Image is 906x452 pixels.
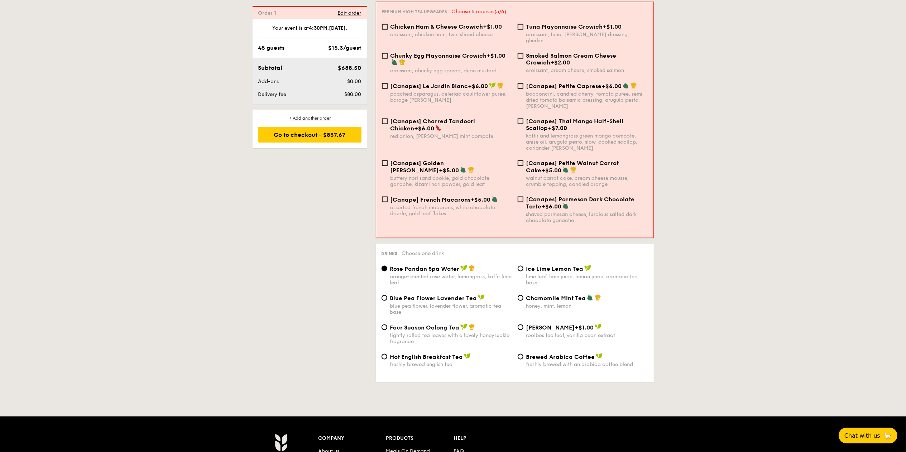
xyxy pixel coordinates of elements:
[390,354,463,360] span: Hot English Breakfast Tea
[603,23,622,30] span: +$1.00
[526,67,648,73] div: croissant, cream cheese, smoked salmon
[258,78,279,85] span: Add-ons
[382,266,387,271] input: Rose Pandan Spa Waterorange-scented rose water, lemongrass, kaffir lime leaf
[390,295,477,302] span: Blue Pea Flower Lavender Tea
[338,64,361,71] span: $688.50
[548,125,567,131] span: +$7.00
[258,44,285,52] div: 45 guests
[570,167,577,173] img: icon-chef-hat.a58ddaea.svg
[518,160,523,166] input: [Canapes] Petite Walnut Carrot Cake+$5.00walnut carrot cake, cream cheese mousse, crumble topping...
[526,91,648,109] div: bocconcini, candied cherry-tomato puree, semi-dried tomato balsamic dressing, arugula pesto, [PER...
[382,160,388,166] input: [Canapes] Golden [PERSON_NAME]+$5.00buttery nori sand cookie, gold chocolate ganache, kizami nori...
[382,53,388,59] input: Chunky Egg Mayonnaise Crowich+$1.00croissant, chunky egg spread, dijon mustard
[329,44,361,52] div: $15.3/guest
[390,160,444,174] span: [Canapes] Golden [PERSON_NAME]
[883,432,892,440] span: 🦙
[595,294,601,301] img: icon-chef-hat.a58ddaea.svg
[347,78,361,85] span: $0.00
[526,211,648,223] div: shaved parmesan cheese, luscious salted dark chocolate ganache
[258,64,283,71] span: Subtotal
[469,324,475,330] img: icon-chef-hat.a58ddaea.svg
[435,125,442,131] img: icon-spicy.37a8142b.svg
[390,196,471,203] span: [Canape] French Macarons
[258,115,361,121] div: + Add another order
[390,52,487,59] span: Chunky Egg Mayonnaise Crowich
[382,324,387,330] input: Four Season Oolong Teatightly rolled tea leaves with a lovely honeysuckle fragrance
[382,354,387,360] input: Hot English Breakfast Teafreshly brewed english tea
[344,91,361,97] span: $80.00
[478,294,485,301] img: icon-vegan.f8ff3823.svg
[382,119,388,124] input: [Canapes] Charred Tandoori Chicken+$6.00red onion, [PERSON_NAME] mint compote
[258,91,287,97] span: Delivery fee
[390,274,512,286] div: orange-scented rose water, lemongrass, kaffir lime leaf
[526,160,619,174] span: [Canapes] Petite Walnut Carrot Cake
[258,127,361,143] div: Go to checkout - $837.67
[518,24,523,30] input: Tuna Mayonnaise Crowich+$1.00croissant, tuna, [PERSON_NAME] dressing, gherkin
[526,324,575,331] span: [PERSON_NAME]
[526,133,648,151] div: kaffir and lemongrass green mango compote, anise oil, arugula pesto, slow-cooked scallop, coriand...
[390,324,460,331] span: Four Season Oolong Tea
[414,125,435,132] span: +$6.00
[497,82,504,89] img: icon-chef-hat.a58ddaea.svg
[464,353,471,360] img: icon-vegan.f8ff3823.svg
[329,25,346,31] strong: [DATE]
[526,274,648,286] div: lime leaf, lime juice, lemon juice, aromatic tea base
[575,324,594,331] span: +$1.00
[460,265,468,271] img: icon-vegan.f8ff3823.svg
[390,133,512,139] div: red onion, [PERSON_NAME] mint compote
[562,167,569,173] img: icon-vegetarian.fe4039eb.svg
[309,25,327,31] strong: 4:30PM
[526,52,617,66] span: Smoked Salmon Cream Cheese Crowich
[526,196,635,210] span: [Canapes] Parmesan Dark Chocolate Tarte
[382,9,447,14] span: Premium high tea upgrades
[471,196,491,203] span: +$5.00
[275,434,287,452] img: AYc88T3wAAAABJRU5ErkJggg==
[518,354,523,360] input: Brewed Arabica Coffeefreshly brewed with an arabica coffee blend
[382,197,388,202] input: [Canape] French Macarons+$5.00assorted french macarons, white chocolate drizzle, gold leaf flakes
[518,119,523,124] input: [Canapes] Thai Mango Half-Shell Scallop+$7.00kaffir and lemongrass green mango compote, anise oil...
[258,25,361,38] div: Your event is at , .
[390,362,512,368] div: freshly brewed english tea
[439,167,459,174] span: +$5.00
[390,83,468,90] span: [Canapes] Le Jardin Blanc
[526,32,648,44] div: croissant, tuna, [PERSON_NAME] dressing, gherkin
[584,265,591,271] img: icon-vegan.f8ff3823.svg
[596,353,603,360] img: icon-vegan.f8ff3823.svg
[518,295,523,301] input: Chamomile Mint Teahoney, mint, lemon
[518,266,523,271] input: Ice Lime Lemon Tealime leaf, lime juice, lemon juice, aromatic tea base
[390,265,460,272] span: Rose Pandan Spa Water
[487,52,506,59] span: +$1.00
[542,167,562,174] span: +$5.00
[460,167,466,173] img: icon-vegetarian.fe4039eb.svg
[839,428,897,443] button: Chat with us🦙
[402,250,444,256] span: Choose one drink
[338,10,361,16] span: Edit order
[526,295,586,302] span: Chamomile Mint Tea
[526,354,595,360] span: Brewed Arabica Coffee
[542,203,562,210] span: +$6.00
[492,196,498,202] img: icon-vegetarian.fe4039eb.svg
[382,251,398,256] span: Drinks
[526,362,648,368] div: freshly brewed with an arabica coffee blend
[518,83,523,89] input: [Canapes] Petite Caprese+$6.00bocconcini, candied cherry-tomato puree, semi-dried tomato balsamic...
[562,203,569,209] img: icon-vegetarian.fe4039eb.svg
[495,9,507,15] span: (5/6)
[390,205,512,217] div: assorted french macarons, white chocolate drizzle, gold leaf flakes
[489,82,496,89] img: icon-vegan.f8ff3823.svg
[469,265,475,271] img: icon-chef-hat.a58ddaea.svg
[518,197,523,202] input: [Canapes] Parmesan Dark Chocolate Tarte+$6.00shaved parmesan cheese, luscious salted dark chocola...
[844,432,880,439] span: Chat with us
[460,324,468,330] img: icon-vegan.f8ff3823.svg
[390,68,512,74] div: croissant, chunky egg spread, dijon mustard
[390,91,512,103] div: poached asparagus, celeriac cauliflower puree, borage [PERSON_NAME]
[390,118,475,132] span: [Canapes] Charred Tandoori Chicken
[390,23,483,30] span: Chicken Ham & Cheese Crowich
[318,434,386,444] div: Company
[526,175,648,187] div: walnut carrot cake, cream cheese mousse, crumble topping, candied orange
[468,83,488,90] span: +$6.00
[382,295,387,301] input: Blue Pea Flower Lavender Teablue pea flower, lavender flower, aromatic tea base
[587,294,593,301] img: icon-vegetarian.fe4039eb.svg
[454,434,521,444] div: Help
[518,53,523,59] input: Smoked Salmon Cream Cheese Crowich+$2.00croissant, cream cheese, smoked salmon
[526,83,602,90] span: [Canapes] Petite Caprese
